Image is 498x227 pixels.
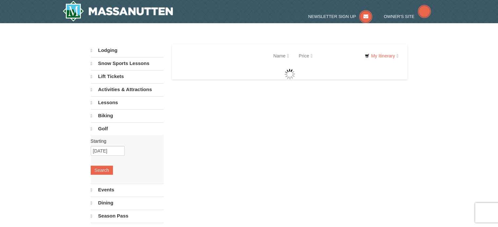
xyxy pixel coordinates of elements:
a: Biking [91,109,164,122]
span: Owner's Site [384,14,415,19]
img: wait gif [285,69,295,79]
span: Newsletter Sign Up [308,14,356,19]
img: Massanutten Resort Logo [63,1,173,22]
a: Snow Sports Lessons [91,57,164,70]
a: My Itinerary [360,51,402,61]
button: Search [91,166,113,175]
label: Starting [91,138,159,144]
a: Name [268,49,294,62]
a: Dining [91,197,164,209]
a: Massanutten Resort [63,1,173,22]
a: Newsletter Sign Up [308,14,372,19]
a: Owner's Site [384,14,431,19]
a: Lessons [91,96,164,109]
a: Lift Tickets [91,70,164,83]
a: Season Pass [91,210,164,222]
a: Price [294,49,317,62]
a: Golf [91,122,164,135]
a: Activities & Attractions [91,83,164,96]
a: Lodging [91,44,164,57]
a: Events [91,184,164,196]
